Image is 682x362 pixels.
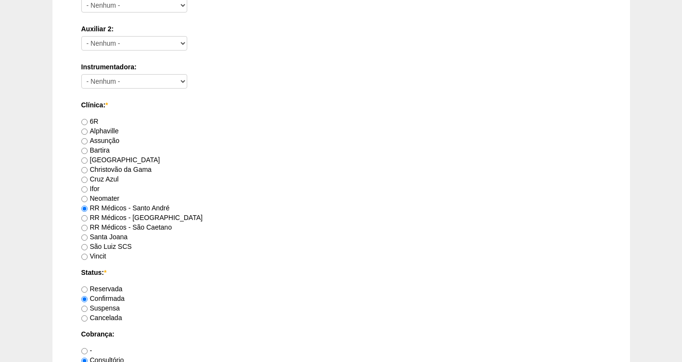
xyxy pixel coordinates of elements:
[81,296,88,302] input: Confirmada
[81,348,88,354] input: -
[81,304,120,312] label: Suspensa
[81,315,88,322] input: Cancelada
[81,127,119,135] label: Alphaville
[81,285,123,293] label: Reservada
[81,194,119,202] label: Neomater
[81,214,203,221] label: RR Médicos - [GEOGRAPHIC_DATA]
[81,268,601,277] label: Status:
[81,204,170,212] label: RR Médicos - Santo André
[81,252,106,260] label: Vincit
[81,175,119,183] label: Cruz Azul
[81,177,88,183] input: Cruz Azul
[81,119,88,125] input: 6R
[81,347,92,354] label: -
[81,146,110,154] label: Bartira
[81,196,88,202] input: Neomater
[81,62,601,72] label: Instrumentadora:
[81,234,88,241] input: Santa Joana
[81,117,99,125] label: 6R
[81,167,88,173] input: Christovão da Gama
[81,156,160,164] label: [GEOGRAPHIC_DATA]
[81,166,152,173] label: Christovão da Gama
[81,185,100,193] label: Ifor
[81,100,601,110] label: Clínica:
[104,269,106,276] span: Este campo é obrigatório.
[81,244,88,250] input: São Luiz SCS
[81,254,88,260] input: Vincit
[81,223,172,231] label: RR Médicos - São Caetano
[81,225,88,231] input: RR Médicos - São Caetano
[81,295,125,302] label: Confirmada
[81,137,119,144] label: Assunção
[81,148,88,154] input: Bartira
[81,314,122,322] label: Cancelada
[81,233,128,241] label: Santa Joana
[105,101,108,109] span: Este campo é obrigatório.
[81,157,88,164] input: [GEOGRAPHIC_DATA]
[81,24,601,34] label: Auxiliar 2:
[81,329,601,339] label: Cobrança:
[81,243,132,250] label: São Luiz SCS
[81,215,88,221] input: RR Médicos - [GEOGRAPHIC_DATA]
[81,206,88,212] input: RR Médicos - Santo André
[81,306,88,312] input: Suspensa
[81,129,88,135] input: Alphaville
[81,286,88,293] input: Reservada
[81,138,88,144] input: Assunção
[81,186,88,193] input: Ifor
